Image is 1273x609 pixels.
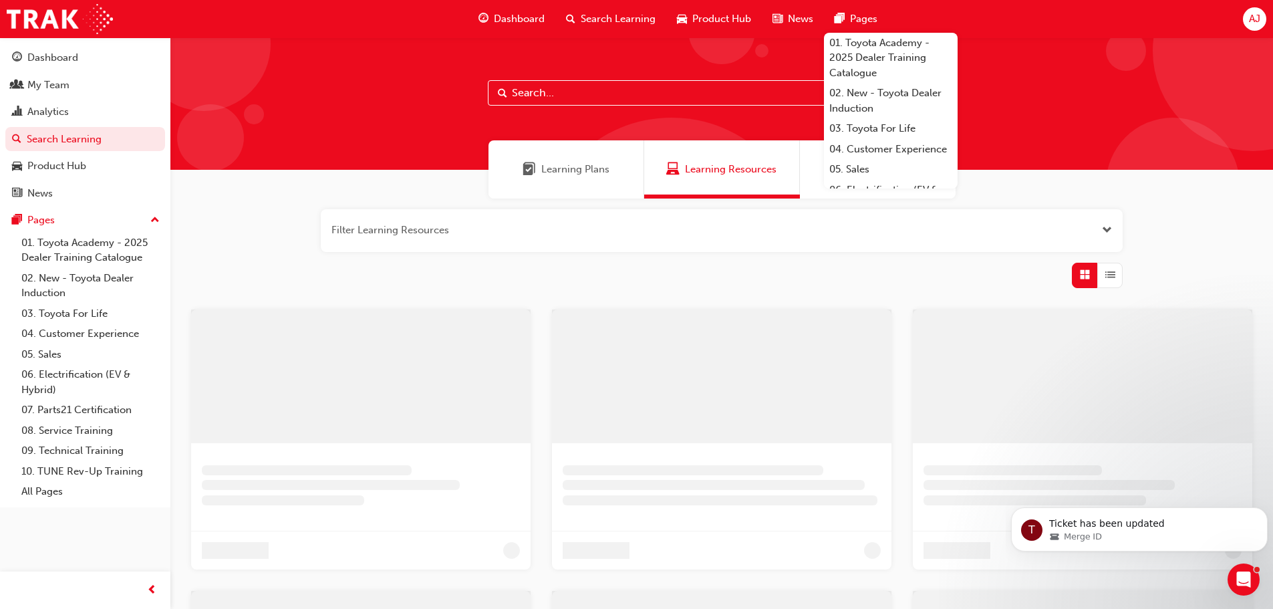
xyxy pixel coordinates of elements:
[59,182,246,274] div: Our team member [DEMOGRAPHIC_DATA][PERSON_NAME] was enrolled for TFLIAVC this morning and was cau...
[63,427,74,438] button: Upload attachment
[150,212,160,229] span: up-icon
[523,162,536,177] span: Learning Plans
[27,186,53,201] div: News
[12,160,22,172] span: car-icon
[12,134,21,146] span: search-icon
[76,26,127,39] p: A few hours
[581,11,656,27] span: Search Learning
[824,33,958,84] a: 01. Toyota Academy - 2025 Dealer Training Catalogue
[5,208,165,233] button: Pages
[5,181,165,206] a: News
[1105,267,1115,283] span: List
[12,188,22,200] span: news-icon
[5,127,165,152] a: Search Learning
[11,399,256,422] textarea: Message…
[21,301,208,367] div: You’ll get replies here and in your email: ✉️
[11,293,257,437] div: Lisa and Menno says…
[27,213,55,228] div: Pages
[1243,7,1266,31] button: AJ
[1006,479,1273,573] iframe: Intercom notifications message
[85,427,96,438] button: Start recording
[11,96,257,174] div: Lisa and Menno says…
[555,5,666,33] a: search-iconSearch Learning
[685,162,776,177] span: Learning Resources
[762,5,824,33] a: news-iconNews
[94,62,192,73] span: Manage Attendance
[488,140,644,199] a: Learning PlansLearning Plans
[16,268,165,303] a: 02. New - Toyota Dealer Induction
[27,104,69,120] div: Analytics
[788,11,813,27] span: News
[541,162,609,177] span: Learning Plans
[772,11,783,27] span: news-icon
[42,427,53,438] button: Gif picker
[644,140,800,199] a: Learning ResourcesLearning Resources
[5,43,165,208] button: DashboardMy TeamAnalyticsSearch LearningProduct HubNews
[16,324,165,344] a: 04. Customer Experience
[824,159,958,180] a: 05. Sales
[498,86,507,101] span: Search
[494,11,545,27] span: Dashboard
[16,233,165,268] a: 01. Toyota Academy - 2025 Dealer Training Catalogue
[38,11,59,33] div: Profile image for Trak
[677,11,687,27] span: car-icon
[800,140,956,199] a: SessionsSessions
[566,11,575,27] span: search-icon
[692,11,751,27] span: Product Hub
[824,5,888,33] a: pages-iconPages
[1249,11,1260,27] span: AJ
[850,11,877,27] span: Pages
[16,344,165,365] a: 05. Sales
[666,5,762,33] a: car-iconProduct Hub
[9,9,34,35] button: go back
[5,73,165,98] a: My Team
[12,106,22,118] span: chart-icon
[209,9,235,35] button: Home
[11,174,257,293] div: Andrea says…
[27,158,86,174] div: Product Hub
[824,139,958,160] a: 04. Customer Experience
[824,118,958,139] a: 03. Toyota For Life
[235,9,259,33] div: Close
[21,328,203,365] b: [PERSON_NAME][EMAIL_ADDRESS][PERSON_NAME][DOMAIN_NAME]
[488,80,956,106] input: Search...
[11,293,219,408] div: You’ll get replies here and in your email:✉️[PERSON_NAME][EMAIL_ADDRESS][PERSON_NAME][DOMAIN_NAME...
[48,174,257,282] div: Our team member [DEMOGRAPHIC_DATA][PERSON_NAME] was enrolled for TFLIAVC this morning and was cau...
[12,52,22,64] span: guage-icon
[11,96,219,164] div: Thanks for providing all those details. A ticket has now been created and our team is aiming to r...
[5,45,165,70] a: Dashboard
[666,162,680,177] span: Learning Resources
[21,104,208,156] div: Thanks for providing all those details. A ticket has now been created and our team is aiming to r...
[27,78,69,93] div: My Team
[1102,223,1112,238] button: Open the filter
[21,374,208,400] div: Our usual reply time 🕒
[12,80,22,92] span: people-icon
[824,180,958,215] a: 06. Electrification (EV & Hybrid)
[468,5,555,33] a: guage-iconDashboard
[27,50,78,66] div: Dashboard
[1080,267,1090,283] span: Grid
[12,215,22,227] span: pages-icon
[65,5,208,26] h1: Toyota Training Resource Centre
[33,387,96,398] b: A few hours
[16,400,165,420] a: 07. Parts21 Certification
[16,481,165,502] a: All Pages
[478,11,488,27] span: guage-icon
[147,582,157,599] span: prev-icon
[16,303,165,324] a: 03. Toyota For Life
[16,441,165,461] a: 09. Technical Training
[16,420,165,441] a: 08. Service Training
[229,422,251,443] button: Send a message…
[65,53,203,82] a: Manage Attendance
[835,11,845,27] span: pages-icon
[5,100,165,124] a: Analytics
[16,364,165,400] a: 06. Electrification (EV & Hybrid)
[824,83,958,118] a: 02. New - Toyota Dealer Induction
[1228,564,1260,596] iframe: Intercom live chat
[7,4,113,34] img: Trak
